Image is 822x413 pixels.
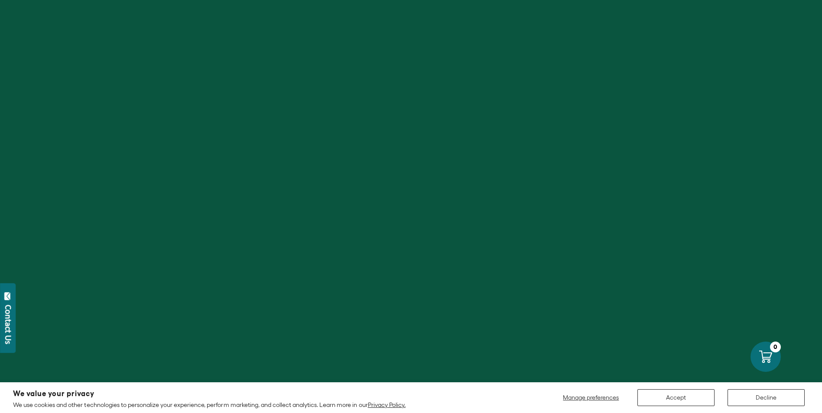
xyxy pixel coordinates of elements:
[728,389,805,406] button: Decline
[4,305,13,344] div: Contact Us
[637,389,715,406] button: Accept
[563,394,619,401] span: Manage preferences
[13,401,406,409] p: We use cookies and other technologies to personalize your experience, perform marketing, and coll...
[13,390,406,397] h2: We value your privacy
[368,401,406,408] a: Privacy Policy.
[558,389,624,406] button: Manage preferences
[770,342,781,352] div: 0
